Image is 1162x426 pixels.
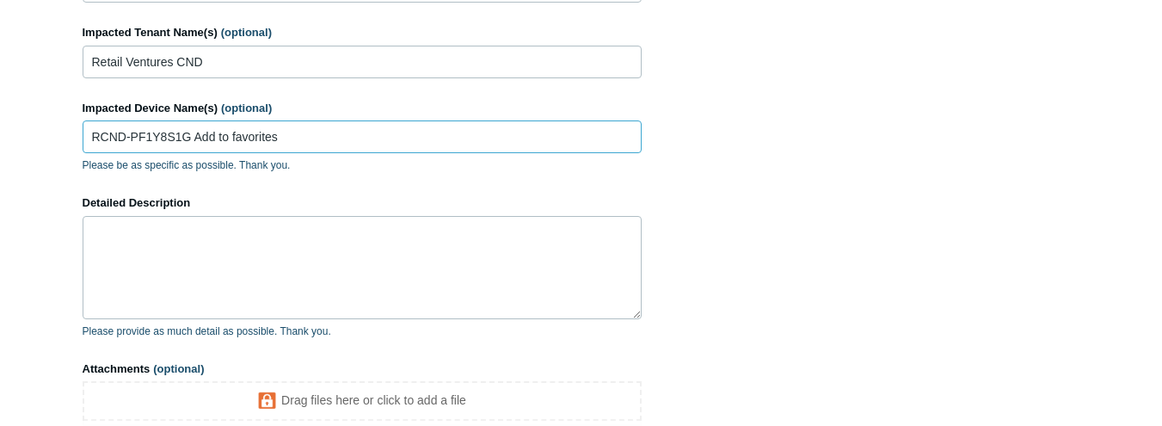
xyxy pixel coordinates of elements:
label: Detailed Description [83,194,642,212]
label: Impacted Device Name(s) [83,100,642,117]
label: Attachments [83,361,642,378]
span: (optional) [221,102,272,114]
p: Please be as specific as possible. Thank you. [83,157,642,173]
p: Please provide as much detail as possible. Thank you. [83,324,642,339]
label: Impacted Tenant Name(s) [83,24,642,41]
span: (optional) [153,362,204,375]
span: (optional) [221,26,272,39]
